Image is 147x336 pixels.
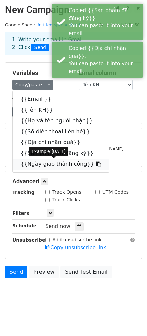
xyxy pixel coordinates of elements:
label: Track Clicks [52,196,80,203]
a: Copy/paste... [12,80,53,90]
h5: Advanced [12,178,135,185]
label: Track Opens [52,188,81,196]
strong: Filters [12,210,29,216]
a: Preview [29,266,59,278]
a: {{Họ và tên người nhận}} [13,115,109,126]
span: Send [31,44,49,52]
strong: Schedule [12,223,36,228]
a: {{Sản phẩm đã đăng ký}} [13,148,109,159]
strong: Unsubscribe [12,237,45,243]
a: {{Địa chỉ nhận quà}} [13,137,109,148]
a: Copy unsubscribe link [45,245,106,251]
a: Untitled spreadsheet [35,22,80,27]
a: Send [5,266,27,278]
small: Google Sheet: [5,22,81,27]
span: Send now [45,223,70,229]
label: Add unsubscribe link [52,236,102,243]
h5: Variables [12,69,69,77]
div: Example: [DATE] [29,147,68,156]
a: {{Số điện thoại liên hệ}} [13,126,109,137]
a: {{Ngày giao thành công}} [13,159,109,170]
a: {{Email }} [13,94,109,105]
a: {{Tên KH}} [13,105,109,115]
div: Copied {{Địa chỉ nhận quà}}. You can paste it into your email. [69,45,140,75]
div: Tiện ích trò chuyện [113,304,147,336]
h2: New Campaign [5,4,142,16]
label: UTM Codes [102,188,129,196]
div: Copied {{Sản phẩm đã đăng ký}}. You can paste it into your email. [69,7,140,37]
div: 1. Write your email in Gmail 2. Click [7,36,140,51]
iframe: Chat Widget [113,304,147,336]
a: Send Test Email [60,266,112,278]
strong: Tracking [12,189,35,195]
